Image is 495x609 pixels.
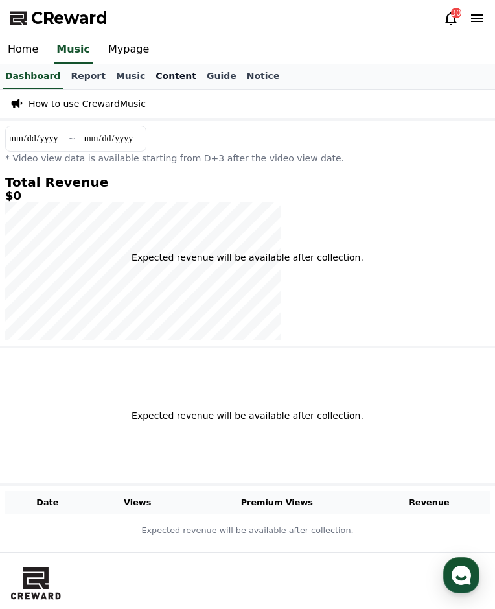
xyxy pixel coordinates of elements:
[132,251,363,264] p: Expected revenue will be available after collection.
[5,152,490,165] p: * Video view data is available starting from D+3 after the video view date.
[31,8,108,29] span: CReward
[29,97,146,110] a: How to use CrewardMusic
[111,64,150,89] a: Music
[5,175,490,189] h4: Total Revenue
[192,431,224,441] span: Settings
[100,36,157,64] a: Mypage
[5,189,490,202] h5: $0
[54,36,93,64] a: Music
[242,64,285,89] a: Notice
[167,411,249,444] a: Settings
[5,409,490,422] p: Expected revenue will be available after collection.
[185,491,369,514] th: Premium Views
[369,491,490,514] th: Revenue
[68,132,76,145] p: ~
[6,524,489,536] p: Expected revenue will be available after collection.
[108,431,146,442] span: Messages
[4,411,86,444] a: Home
[65,64,111,89] a: Report
[90,491,185,514] th: Views
[150,64,201,89] a: Content
[201,64,242,89] a: Guide
[10,8,108,29] a: CReward
[33,431,56,441] span: Home
[451,8,461,18] div: 30
[3,64,63,89] a: Dashboard
[443,10,459,26] a: 30
[86,411,167,444] a: Messages
[5,491,90,514] th: Date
